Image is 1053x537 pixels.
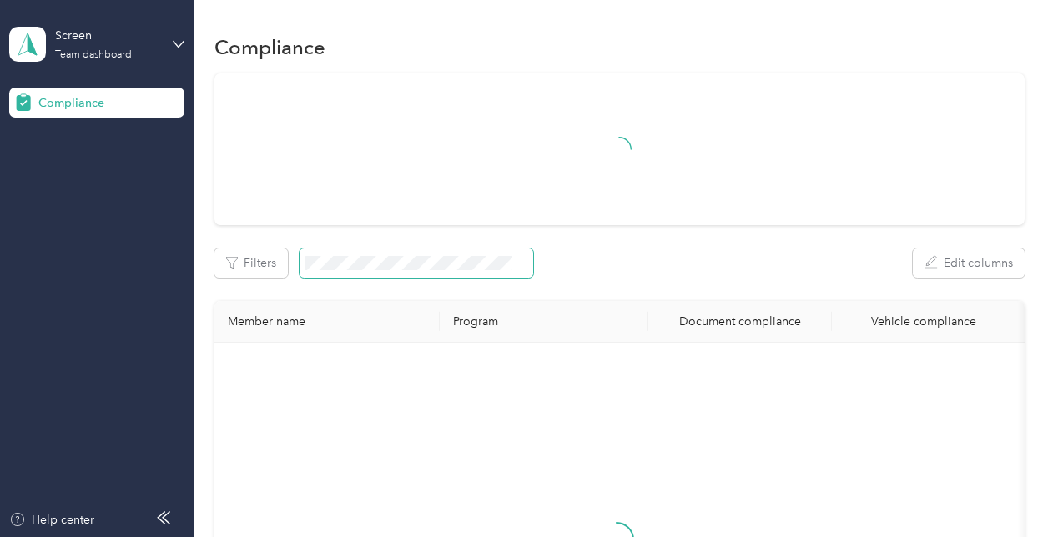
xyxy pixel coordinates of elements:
div: Screen [55,27,159,44]
th: Program [440,301,648,343]
h1: Compliance [214,38,325,56]
span: Compliance [38,94,104,112]
div: Vehicle compliance [845,314,1002,329]
button: Edit columns [913,248,1025,278]
button: Filters [214,248,288,278]
button: Help center [9,511,94,529]
div: Document compliance [662,314,819,329]
iframe: Everlance-gr Chat Button Frame [960,444,1053,537]
div: Team dashboard [55,50,132,60]
th: Member name [214,301,440,343]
